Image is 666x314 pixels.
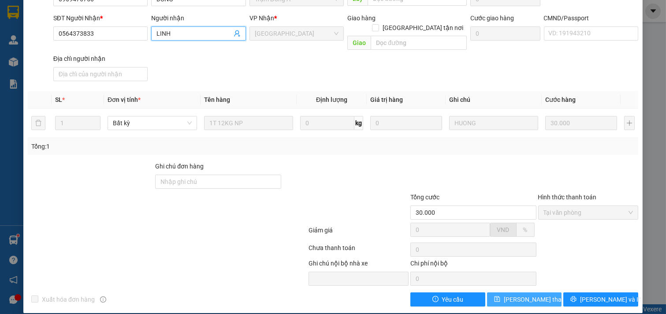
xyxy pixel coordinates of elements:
button: delete [31,116,45,130]
button: plus [624,116,635,130]
div: Chi phí nội bộ [410,258,536,272]
input: Địa chỉ của người nhận [53,67,148,81]
span: % [523,226,528,233]
span: Cước hàng [545,96,576,103]
span: [PERSON_NAME] và In [580,295,642,304]
span: Tiền Giang [255,27,339,40]
span: exclamation-circle [432,296,439,303]
span: [PERSON_NAME] thay đổi [504,295,574,304]
span: Giao [347,36,371,50]
input: VD: Bàn, Ghế [204,116,294,130]
label: Cước giao hàng [470,15,514,22]
span: Yêu cầu [442,295,464,304]
span: save [494,296,500,303]
th: Ghi chú [446,91,542,108]
input: Ghi chú đơn hàng [155,175,281,189]
span: [GEOGRAPHIC_DATA] tận nơi [379,23,467,33]
div: Tổng: 1 [31,142,257,151]
span: Giá trị hàng [370,96,403,103]
div: Địa chỉ người nhận [53,54,148,64]
button: save[PERSON_NAME] thay đổi [487,292,562,307]
span: Giao hàng [347,15,376,22]
span: info-circle [100,296,106,303]
span: Bất kỳ [113,116,192,130]
input: 0 [545,116,617,130]
span: VP Nhận [249,15,274,22]
input: Cước giao hàng [470,26,540,41]
span: Tại văn phòng [543,206,633,219]
span: printer [570,296,577,303]
div: Giảm giá [308,225,410,241]
span: user-add [234,30,241,37]
div: CMND/Passport [544,13,639,23]
button: exclamation-circleYêu cầu [410,292,485,307]
div: SĐT Người Nhận [53,13,148,23]
label: Ghi chú đơn hàng [155,163,204,170]
button: printer[PERSON_NAME] và In [563,292,638,307]
span: kg [354,116,363,130]
label: Hình thức thanh toán [538,194,597,201]
div: Người nhận [151,13,246,23]
span: Tên hàng [204,96,230,103]
span: SL [55,96,62,103]
span: Định lượng [316,96,347,103]
span: Đơn vị tính [108,96,141,103]
span: VND [497,226,510,233]
div: Ghi chú nội bộ nhà xe [309,258,409,272]
input: Ghi Chú [449,116,539,130]
input: 0 [370,116,442,130]
input: Dọc đường [371,36,466,50]
span: Tổng cước [410,194,439,201]
span: Xuất hóa đơn hàng [38,295,98,304]
div: Chưa thanh toán [308,243,410,258]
